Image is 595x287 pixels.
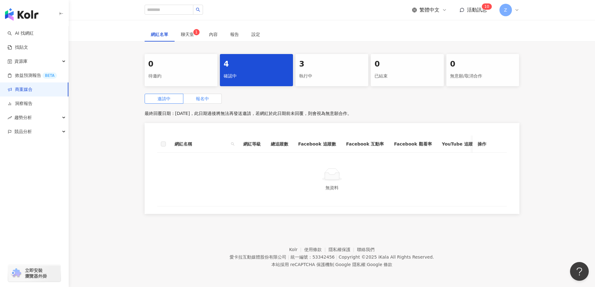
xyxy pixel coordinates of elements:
div: 0 [148,59,214,70]
div: 4 [224,59,289,70]
span: 本站採用 reCAPTCHA 保護機制 [271,261,392,268]
th: 總追蹤數 [266,136,293,153]
span: 繁體中文 [419,7,439,13]
a: 隱私權保護 [329,247,357,252]
sup: 10 [482,3,492,10]
a: 使用條款 [304,247,329,252]
th: Facebook 追蹤數 [293,136,341,153]
span: | [365,262,367,267]
span: 0 [487,4,489,9]
span: search [230,139,236,149]
span: 活動訊息 [467,7,487,13]
a: 洞察報告 [7,101,32,107]
th: 網紅等級 [238,136,266,153]
span: 聊天室 [181,32,196,37]
span: rise [7,116,12,120]
span: search [196,7,200,12]
div: 0 [450,59,516,70]
a: Kolr [289,247,304,252]
span: 競品分析 [14,125,32,139]
span: 邀請中 [157,96,171,101]
a: 聯絡我們 [357,247,374,252]
a: chrome extension立即安裝 瀏覽器外掛 [8,265,61,282]
a: 找貼文 [7,44,28,51]
div: 待邀約 [148,71,214,82]
sup: 1 [193,29,200,35]
span: 網紅名稱 [175,141,228,147]
th: Facebook 互動率 [341,136,389,153]
span: 立即安裝 瀏覽器外掛 [25,268,47,279]
div: 已結束 [374,71,440,82]
th: 操作 [473,136,507,153]
span: 資源庫 [14,54,27,68]
p: 最終回覆日期：[DATE]，此日期過後將無法再發送邀請，若網紅於此日期前未回覆，則會視為無意願合作。 [145,109,519,118]
div: 無資料 [165,184,499,191]
span: | [336,255,337,260]
img: chrome extension [10,268,22,278]
span: 報名中 [196,96,209,101]
span: search [231,142,235,146]
iframe: Help Scout Beacon - Open [570,262,589,281]
div: Copyright © 2025 All Rights Reserved. [339,255,434,260]
div: 執行中 [299,71,365,82]
th: Facebook 觀看率 [389,136,437,153]
div: 無意願/取消合作 [450,71,516,82]
a: 效益預測報告BETA [7,72,57,79]
div: 3 [299,59,365,70]
span: Z [504,7,507,13]
span: 1 [484,4,487,9]
div: 網紅名單 [151,31,168,38]
div: 愛卡拉互動媒體股份有限公司 [230,255,286,260]
th: YouTube 追蹤數 [437,136,482,153]
div: 0 [374,59,440,70]
a: Google 條款 [367,262,392,267]
a: searchAI 找網紅 [7,30,34,37]
span: 1 [195,30,198,34]
a: Google 隱私權 [335,262,365,267]
span: | [288,255,289,260]
span: | [334,262,335,267]
div: 內容 [209,31,218,38]
img: logo [5,8,38,21]
a: iKala [378,255,389,260]
a: 商案媒合 [7,87,32,93]
span: 趨勢分析 [14,111,32,125]
div: 報告 [230,31,239,38]
div: 統一編號：53342456 [290,255,335,260]
div: 設定 [251,31,260,38]
div: 確認中 [224,71,289,82]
